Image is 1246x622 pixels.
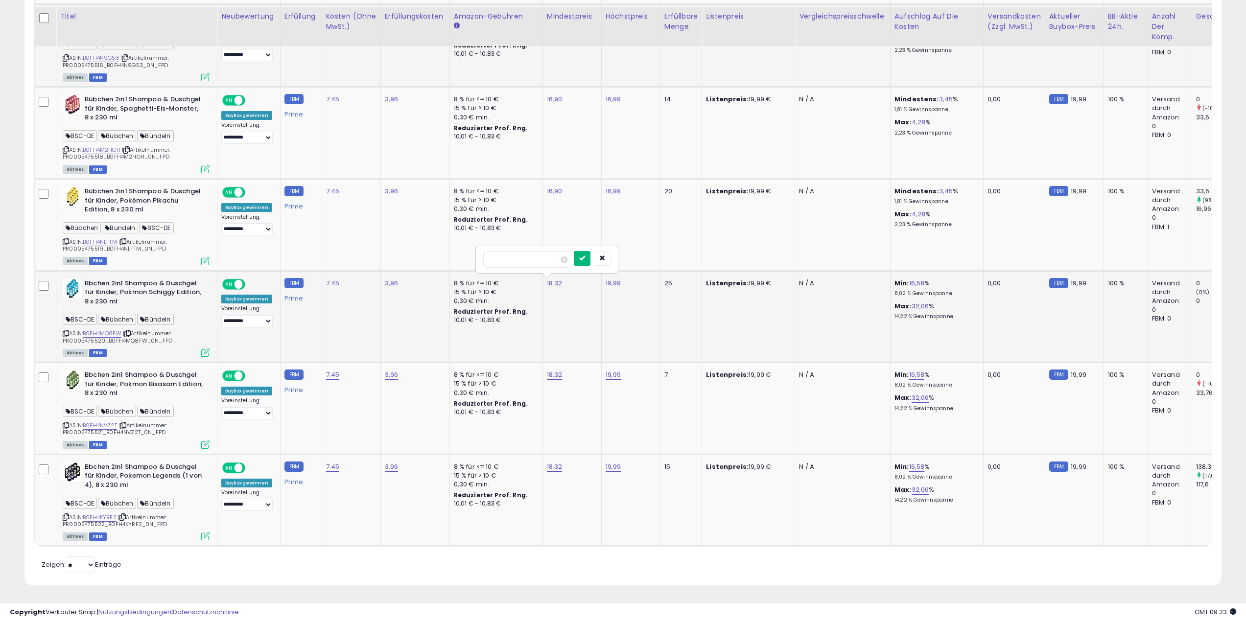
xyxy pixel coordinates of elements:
font: Aktives [67,167,84,172]
font: 10,01 € - 10,83 € [454,408,501,416]
font: 19,99 [1071,370,1086,379]
font: N / A [799,186,814,196]
font: 3,96 [385,370,399,379]
font: 15 % für > 10 € [454,195,496,205]
font: 19,99 [606,462,621,471]
font: Bündeln [145,499,170,507]
font: 15 % für > 10 € [454,471,496,480]
img: 51fIqzGPY8L._SL40_.jpg [63,95,82,114]
font: AN [225,373,232,380]
font: 14,22 % Gewinnspanne [894,313,953,320]
font: 2,23 % Gewinnspanne [894,221,952,228]
font: 19,99 [606,278,621,288]
a: 16,58 [909,278,925,288]
font: 8 % für <= 10 € [454,370,499,379]
span: Alle Angebote, die derzeit bei Amazon zum Kauf verfügbar sind [63,73,88,82]
font: Bbchen 2in1 Shampoo & Duschgel für Kinder, Pokmon Schiggy Edition, 8 x 230 ml [85,278,201,306]
font: Bübchen [71,224,98,232]
font: 16,96 [1196,204,1212,213]
font: 7.45 [326,278,340,288]
font: Prime [284,110,304,119]
a: 3,96 [385,94,399,104]
font: Artikelnummer: PR0005475520_B0FH4MQ8FW_0N_FPD [63,329,172,344]
a: Datenschutzrichtlinie [173,607,239,617]
font: 1,81 % Gewinnspanne [894,198,948,205]
font: Bündeln [145,315,170,323]
font: (-100%) [1202,104,1225,112]
font: 0 [1196,94,1200,104]
a: 7.45 [326,94,340,104]
font: Aktives [67,258,84,264]
font: 0 [1196,296,1200,305]
font: 10,01 € - 10,83 € [454,49,501,58]
font: ASIN: [69,329,83,337]
font: 4,28 [912,117,926,127]
font: ASIN: [69,513,83,521]
a: 18.32 [547,462,563,472]
font: Aufschlag auf die Kosten [894,11,958,31]
font: FBM: 0 [1152,406,1172,415]
font: Reduzierter Prof. Rng. [454,399,528,408]
font: Versand durch Amazon: 0 [1152,370,1181,406]
font: 14 [664,94,671,104]
font: 0,00 [987,186,1001,196]
font: Listenpreis: [706,94,749,104]
font: % [929,485,934,494]
font: 0,30 € min. [454,204,490,213]
th: Der Prozentsatz, der zu den Kosten der Waren (COGS) hinzugefügt wird und den Rechner für Mindest-... [890,7,983,46]
a: 7.45 [326,370,340,380]
font: Listenpreis: [706,278,749,288]
font: 32,06 [912,301,929,311]
font: Bübchen [106,499,133,507]
a: 3,96 [385,186,399,196]
font: FBM: 0 [1152,314,1172,323]
font: % [929,301,934,311]
font: 100 % [1108,94,1125,104]
font: 100 % [1108,278,1125,288]
a: Nutzungsbedingungen [98,607,171,617]
font: Max: [894,485,912,494]
font: BuyBox gewinnen [225,113,268,118]
font: N / A [799,462,814,471]
font: Artikelnummer: PR0005475519_B0FH4NLFTM_0N_FPD [63,238,167,253]
font: 0,30 € min. [454,388,490,397]
font: Voreinstellung: [221,489,260,496]
small: Amazon-Gebühren. [454,22,460,30]
font: 8 % für <= 10 € [454,462,499,471]
font: 19,99 [1071,186,1086,196]
font: Erfüllungskosten [385,11,444,21]
font: % [924,278,930,288]
a: B0FH4NVZ2T [83,421,117,430]
font: (17,67 %) [1202,472,1226,480]
span: Alle Angebote, die derzeit bei Amazon zum Kauf verfügbar sind [63,349,88,357]
font: 0,00 [987,278,1001,288]
font: 15 % für > 10 € [454,379,496,388]
font: 33,76 [1196,388,1213,397]
font: | [118,421,120,429]
a: 18.32 [547,278,563,288]
font: Bübchen [106,315,133,323]
font: Bbchen 2in1 Shampoo & Duschgel für Kinder, Pokemon Legends (1 von 4), 8 x 230 ml [85,462,202,489]
font: Bündeln [145,132,170,140]
font: 16,99 [606,186,621,196]
font: Voreinstellung: [221,397,260,404]
font: 19,99 [1071,462,1086,471]
font: Reduzierter Prof. Rng. [454,215,528,224]
font: Versand durch Amazon: 0 [1152,462,1181,498]
font: 10,01 € - 10,83 € [454,132,501,140]
font: Artikelnummer: PR0005475521_B0FH4NVZ2T_0N_FPD [63,421,167,436]
font: | [122,146,123,154]
font: BSC-DE [71,407,94,415]
font: 32,06 [912,485,929,494]
font: 33,6 [1196,113,1210,122]
font: 8 % für <= 10 € [454,94,499,104]
a: B0FH4NLFTM [83,238,117,246]
font: 16,58 [909,462,925,471]
font: 19,99 [1071,94,1086,104]
font: Listenpreis: [706,462,749,471]
img: 41y-pIX54cL._SL40_.jpg [63,370,82,390]
font: 7.45 [326,462,340,471]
